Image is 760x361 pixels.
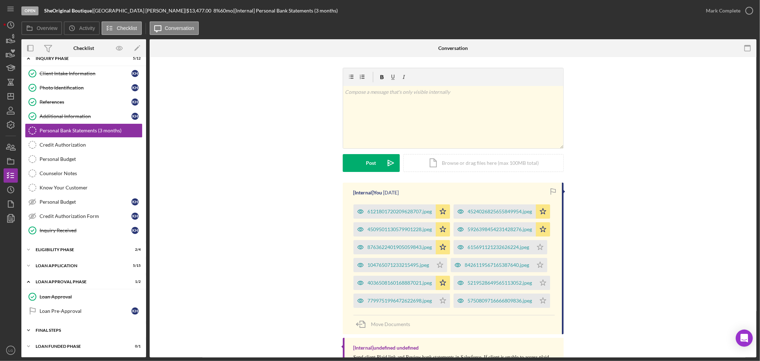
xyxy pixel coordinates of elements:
[40,213,131,219] div: Credit Authorization Form
[468,280,532,286] div: 5219528649565113052.jpeg
[40,71,131,76] div: Client Intake Information
[93,8,186,14] div: [GEOGRAPHIC_DATA] [PERSON_NAME] |
[465,262,529,268] div: 8426119567165387640.jpeg
[706,4,740,18] div: Mark Complete
[40,156,142,162] div: Personal Budget
[25,95,143,109] a: ReferencesKH
[25,109,143,123] a: Additional InformationKH
[368,262,429,268] div: 104765071233215495.jpeg
[128,56,141,61] div: 5 / 12
[368,298,432,304] div: 7799751996472622698.jpeg
[40,294,142,300] div: Loan Approval
[468,244,529,250] div: 615691121232626224.jpeg
[25,81,143,95] a: Photo IdentificationKH
[353,222,450,237] button: 4509501130579901228.jpeg
[25,123,143,138] a: Personal Bank Statements (3 months)
[117,25,137,31] label: Checklist
[468,209,532,214] div: 4524026825655849954.jpeg
[165,25,195,31] label: Conversation
[131,113,139,120] div: K H
[25,180,143,195] a: Know Your Customer
[213,8,220,14] div: 8 %
[36,328,137,332] div: FINAL STEPS
[37,25,57,31] label: Overview
[40,142,142,148] div: Credit Authorization
[36,248,123,252] div: Eligibility Phase
[25,304,143,318] a: Loan Pre-ApprovalKH
[131,98,139,106] div: K H
[40,85,131,91] div: Photo Identification
[25,290,143,304] a: Loan Approval
[36,280,123,284] div: Loan Approval Phase
[44,8,93,14] div: |
[44,7,92,14] b: SheOriginal Boutique
[79,25,95,31] label: Activity
[131,213,139,220] div: K H
[353,204,450,219] button: 6121801720209628707.jpeg
[186,8,213,14] div: $13,477.00
[40,99,131,105] div: References
[64,21,99,35] button: Activity
[131,70,139,77] div: K H
[4,343,18,357] button: LG
[353,258,447,272] button: 104765071233215495.jpeg
[25,195,143,209] a: Personal BudgetKH
[468,227,532,232] div: 5926398454231428276.jpeg
[40,228,131,233] div: Inquiry Received
[468,298,532,304] div: 5750809716666809836.jpeg
[128,264,141,268] div: 5 / 15
[131,307,139,315] div: K H
[21,6,38,15] div: Open
[40,185,142,190] div: Know Your Customer
[368,209,432,214] div: 6121801720209628707.jpeg
[40,308,131,314] div: Loan Pre-Approval
[366,154,376,172] div: Post
[353,294,450,308] button: 7799751996472622698.jpeg
[25,152,143,166] a: Personal Budget
[454,294,550,308] button: 5750809716666809836.jpeg
[102,21,142,35] button: Checklist
[40,171,142,176] div: Counselor Notes
[128,248,141,252] div: 2 / 4
[25,138,143,152] a: Credit Authorization
[454,222,550,237] button: 5926398454231428276.jpeg
[9,349,13,352] text: LG
[25,223,143,238] a: Inquiry ReceivedKH
[343,154,400,172] button: Post
[383,190,399,195] time: 2025-08-05 18:06
[438,45,468,51] div: Conversation
[25,166,143,180] a: Counselor Notes
[368,227,432,232] div: 4509501130579901228.jpeg
[73,45,94,51] div: Checklist
[128,344,141,349] div: 0 / 1
[21,21,62,35] button: Overview
[736,330,753,347] div: Open Intercom Messenger
[40,113,131,119] div: Additional Information
[40,128,142,133] div: Personal Bank Statements (3 months)
[131,198,139,205] div: K H
[131,227,139,234] div: K H
[371,321,410,327] span: Move Documents
[36,264,123,268] div: Loan Application
[150,21,199,35] button: Conversation
[40,199,131,205] div: Personal Budget
[36,344,123,349] div: Loan Funded Phase
[353,276,450,290] button: 4036508160168887021.jpeg
[353,315,418,333] button: Move Documents
[131,84,139,91] div: K H
[454,276,550,290] button: 5219528649565113052.jpeg
[353,190,382,195] div: [Internal] You
[128,280,141,284] div: 1 / 2
[25,209,143,223] a: Credit Authorization FormKH
[699,4,756,18] button: Mark Complete
[25,66,143,81] a: Client Intake InformationKH
[454,204,550,219] button: 4524026825655849954.jpeg
[368,244,432,250] div: 8763622401905059843.jpeg
[233,8,338,14] div: | [Internal] Personal Bank Statements (3 months)
[451,258,547,272] button: 8426119567165387640.jpeg
[36,56,123,61] div: Inquiry Phase
[353,240,450,254] button: 8763622401905059843.jpeg
[368,280,432,286] div: 4036508160168887021.jpeg
[220,8,233,14] div: 60 mo
[454,240,547,254] button: 615691121232626224.jpeg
